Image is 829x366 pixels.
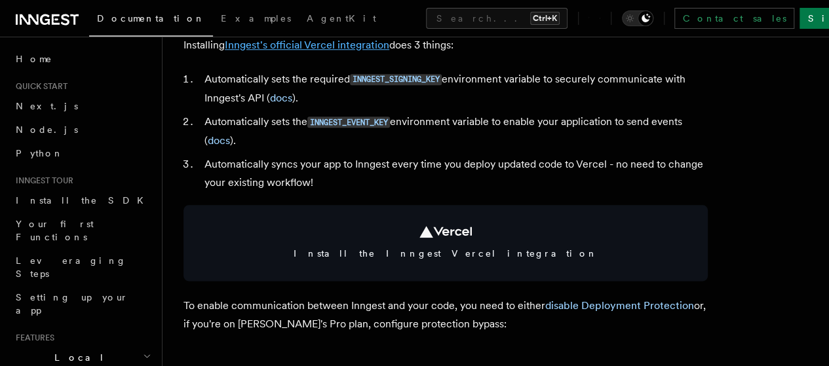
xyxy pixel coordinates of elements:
[426,8,568,29] button: Search...Ctrl+K
[97,13,205,24] span: Documentation
[545,299,694,312] a: disable Deployment Protection
[201,70,708,107] li: Automatically sets the required environment variable to securely communicate with Inngest's API ( ).
[208,134,230,147] a: docs
[10,118,154,141] a: Node.js
[307,115,390,128] a: INNGEST_EVENT_KEY
[16,292,128,316] span: Setting up your app
[16,219,94,242] span: Your first Functions
[270,92,292,104] a: docs
[16,101,78,111] span: Next.js
[10,333,54,343] span: Features
[201,155,708,192] li: Automatically syncs your app to Inngest every time you deploy updated code to Vercel - no need to...
[16,148,64,158] span: Python
[183,36,708,54] p: Installing does 3 things:
[299,4,384,35] a: AgentKit
[201,113,708,150] li: Automatically sets the environment variable to enable your application to send events ( ).
[16,255,126,279] span: Leveraging Steps
[530,12,560,25] kbd: Ctrl+K
[10,141,154,165] a: Python
[350,74,442,85] code: INNGEST_SIGNING_KEY
[10,175,73,186] span: Inngest tour
[10,249,154,285] a: Leveraging Steps
[10,212,154,249] a: Your first Functions
[16,124,78,135] span: Node.js
[225,39,389,51] a: Inngest's official Vercel integration
[350,73,442,85] a: INNGEST_SIGNING_KEY
[199,247,692,260] span: Install the Inngest Vercel integration
[10,189,154,212] a: Install the SDK
[221,13,291,24] span: Examples
[183,205,708,281] a: Install the Inngest Vercel integration
[307,117,390,128] code: INNGEST_EVENT_KEY
[10,94,154,118] a: Next.js
[16,195,151,206] span: Install the SDK
[10,47,154,71] a: Home
[622,10,653,26] button: Toggle dark mode
[10,81,67,92] span: Quick start
[213,4,299,35] a: Examples
[10,285,154,322] a: Setting up your app
[183,297,708,333] p: To enable communication between Inngest and your code, you need to either or, if you're on [PERSO...
[674,8,794,29] a: Contact sales
[89,4,213,37] a: Documentation
[307,13,376,24] span: AgentKit
[16,52,52,65] span: Home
